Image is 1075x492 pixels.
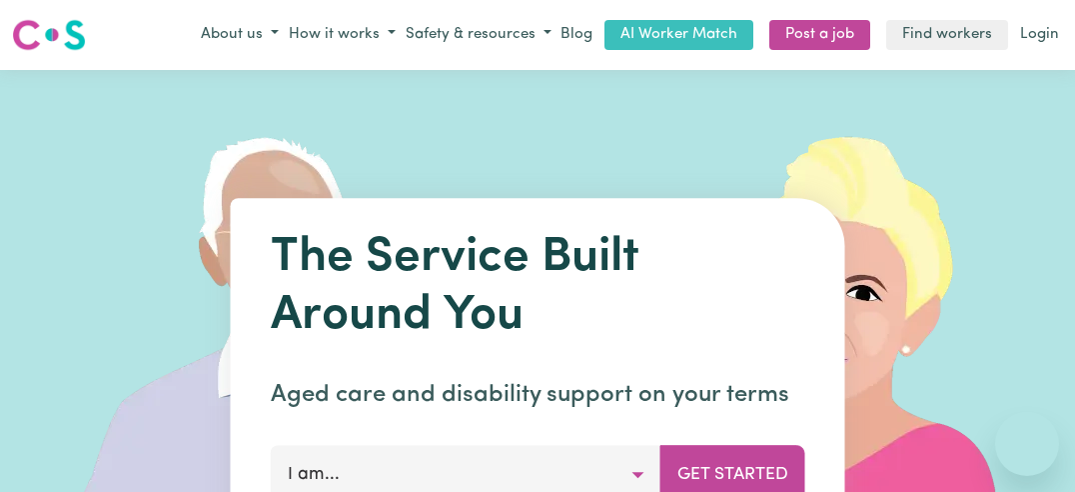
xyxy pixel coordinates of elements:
[886,20,1008,51] a: Find workers
[271,377,805,413] p: Aged care and disability support on your terms
[1016,20,1063,51] a: Login
[556,20,596,51] a: Blog
[196,19,284,52] button: About us
[12,17,86,53] img: Careseekers logo
[284,19,401,52] button: How it works
[995,412,1059,476] iframe: Button to launch messaging window
[12,12,86,58] a: Careseekers logo
[769,20,870,51] a: Post a job
[271,230,805,345] h1: The Service Built Around You
[401,19,556,52] button: Safety & resources
[604,20,753,51] a: AI Worker Match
